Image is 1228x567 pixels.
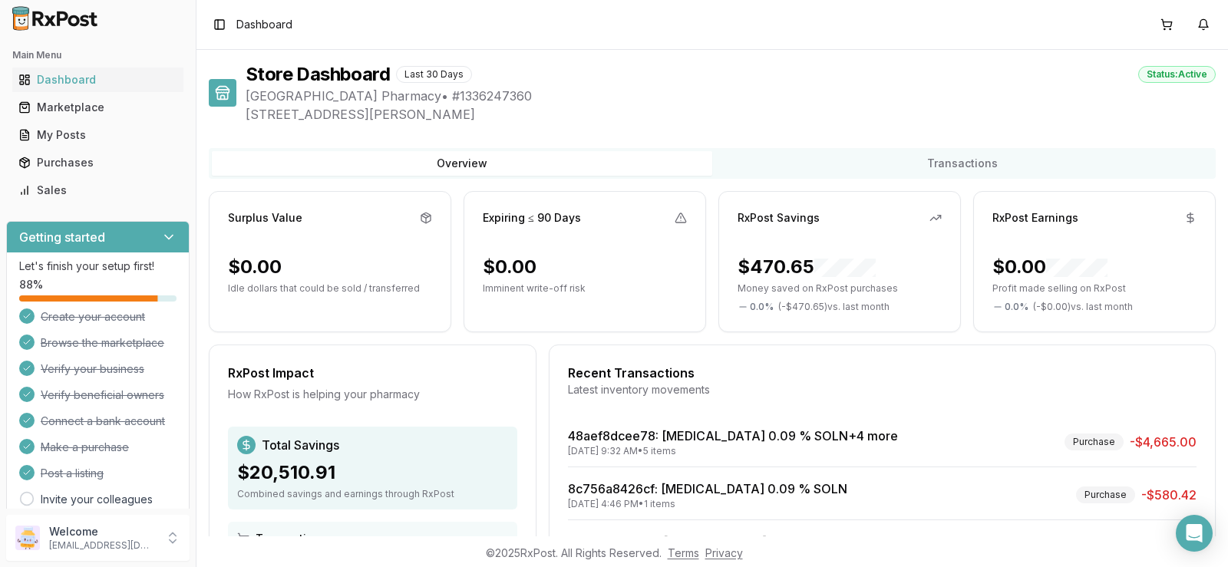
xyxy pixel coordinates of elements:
span: [STREET_ADDRESS][PERSON_NAME] [246,105,1216,124]
span: Transactions [256,531,326,546]
span: Verify your business [41,361,144,377]
img: RxPost Logo [6,6,104,31]
div: Expiring ≤ 90 Days [483,210,581,226]
div: $0.00 [992,255,1108,279]
div: Surplus Value [228,210,302,226]
span: 0.0 % [1005,301,1028,313]
span: Connect a bank account [41,414,165,429]
p: Imminent write-off risk [483,282,687,295]
div: Dashboard [18,72,177,87]
span: 88 % [19,277,43,292]
button: Marketplace [6,95,190,120]
button: Purchases [6,150,190,175]
div: [DATE] 9:32 AM • 5 items [568,445,898,457]
p: Profit made selling on RxPost [992,282,1197,295]
div: $470.65 [738,255,876,279]
div: $20,510.91 [237,460,508,485]
div: RxPost Earnings [992,210,1078,226]
span: Browse the marketplace [41,335,164,351]
div: Open Intercom Messenger [1176,515,1213,552]
span: ( - $470.65 ) vs. last month [778,301,890,313]
span: 0.0 % [750,301,774,313]
h2: Main Menu [12,49,183,61]
a: Sales [12,176,183,204]
p: Welcome [49,524,156,539]
div: Marketplace [18,100,177,115]
h3: Getting started [19,228,105,246]
button: Sales [6,178,190,203]
div: Latest inventory movements [568,382,1197,397]
button: Transactions [712,151,1213,176]
span: -$4,665.00 [1130,433,1197,451]
div: Status: Active [1138,66,1216,83]
button: My Posts [6,123,190,147]
span: Post a listing [41,466,104,481]
span: Dashboard [236,17,292,32]
p: Money saved on RxPost purchases [738,282,942,295]
span: Make a purchase [41,440,129,455]
a: b7b3c839bb10: [MEDICAL_DATA] 60 MG CPDR [568,534,845,549]
div: Sales [18,183,177,198]
div: RxPost Savings [738,210,820,226]
span: -$580.42 [1141,486,1197,504]
div: $0.00 [228,255,282,279]
div: Purchases [18,155,177,170]
div: [DATE] 4:46 PM • 1 items [568,498,847,510]
a: Invite your colleagues [41,492,153,507]
div: Recent Transactions [568,364,1197,382]
a: My Posts [12,121,183,149]
p: [EMAIL_ADDRESS][DOMAIN_NAME] [49,539,156,552]
div: RxPost Impact [228,364,517,382]
div: How RxPost is helping your pharmacy [228,387,517,402]
div: Combined savings and earnings through RxPost [237,488,508,500]
p: Let's finish your setup first! [19,259,177,274]
button: Dashboard [6,68,190,92]
a: Purchases [12,149,183,176]
span: Create your account [41,309,145,325]
span: ( - $0.00 ) vs. last month [1033,301,1133,313]
span: Total Savings [262,436,339,454]
p: Idle dollars that could be sold / transferred [228,282,432,295]
button: Overview [212,151,712,176]
div: $0.00 [483,255,536,279]
a: 8c756a8426cf: [MEDICAL_DATA] 0.09 % SOLN [568,481,847,496]
a: 48aef8dcee78: [MEDICAL_DATA] 0.09 % SOLN+4 more [568,428,898,443]
a: Privacy [705,546,743,559]
div: Purchase [1076,486,1135,503]
img: User avatar [15,526,40,550]
a: Terms [668,546,699,559]
div: Purchase [1065,433,1124,450]
div: My Posts [18,127,177,143]
a: Marketplace [12,94,183,121]
h1: Store Dashboard [246,62,390,87]
div: Last 30 Days [396,66,472,83]
span: Verify beneficial owners [41,387,164,403]
nav: breadcrumb [236,17,292,32]
span: [GEOGRAPHIC_DATA] Pharmacy • # 1336247360 [246,87,1216,105]
a: Dashboard [12,66,183,94]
